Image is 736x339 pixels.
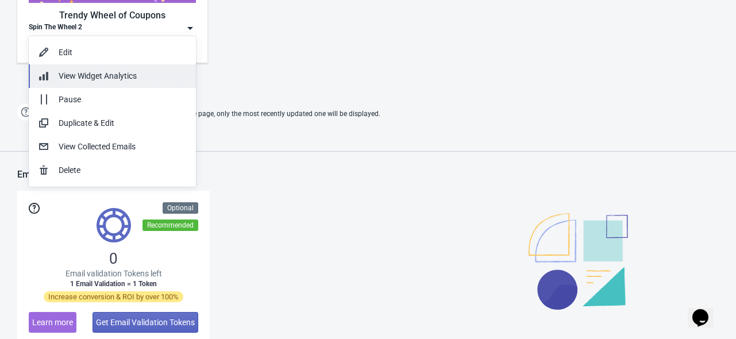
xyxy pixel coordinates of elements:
[17,103,34,121] img: help.png
[29,312,76,333] button: Learn more
[184,22,196,34] img: dropdown.png
[29,22,82,34] div: Spin The Wheel 2
[59,164,187,176] div: Delete
[93,312,198,333] button: Get Email Validation Tokens
[70,279,157,288] span: 1 Email Validation = 1 Token
[32,318,73,327] span: Learn more
[688,293,725,328] iframe: chat widget
[29,111,196,135] button: Duplicate & Edit
[59,47,187,59] div: Edit
[40,105,380,124] span: If two Widgets are enabled and targeting the same page, only the most recently updated one will b...
[44,291,183,302] span: Increase conversion & ROI by over 100%
[142,219,198,231] div: Recommended
[29,41,196,64] button: Edit
[59,71,137,80] span: View Widget Analytics
[59,141,187,153] div: View Collected Emails
[29,88,196,111] button: Pause
[163,202,198,214] div: Optional
[96,318,195,327] span: Get Email Validation Tokens
[59,117,187,129] div: Duplicate & Edit
[529,213,628,310] img: illustration.svg
[29,135,196,159] button: View Collected Emails
[109,249,118,268] span: 0
[29,64,196,88] button: View Widget Analytics
[59,94,187,106] div: Pause
[29,159,196,182] button: Delete
[29,9,196,22] div: Trendy Wheel of Coupons
[97,208,131,242] img: tokens.svg
[65,268,162,279] span: Email validation Tokens left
